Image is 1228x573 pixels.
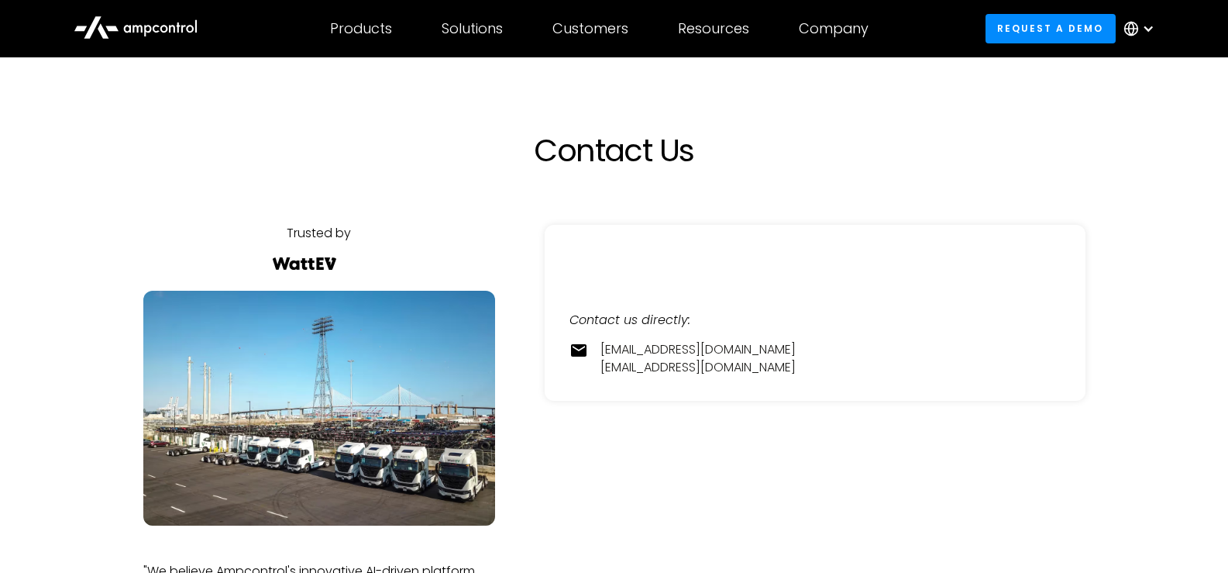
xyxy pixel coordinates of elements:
[600,359,796,376] a: [EMAIL_ADDRESS][DOMAIN_NAME]
[270,257,339,270] img: Watt EV Logo Real
[552,20,628,37] div: Customers
[273,132,955,169] h1: Contact Us
[569,312,1061,329] div: Contact us directly:
[985,14,1116,43] a: Request a demo
[799,20,869,37] div: Company
[442,20,503,37] div: Solutions
[330,20,392,37] div: Products
[600,341,796,358] a: [EMAIL_ADDRESS][DOMAIN_NAME]
[287,225,351,242] div: Trusted by
[678,20,749,37] div: Resources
